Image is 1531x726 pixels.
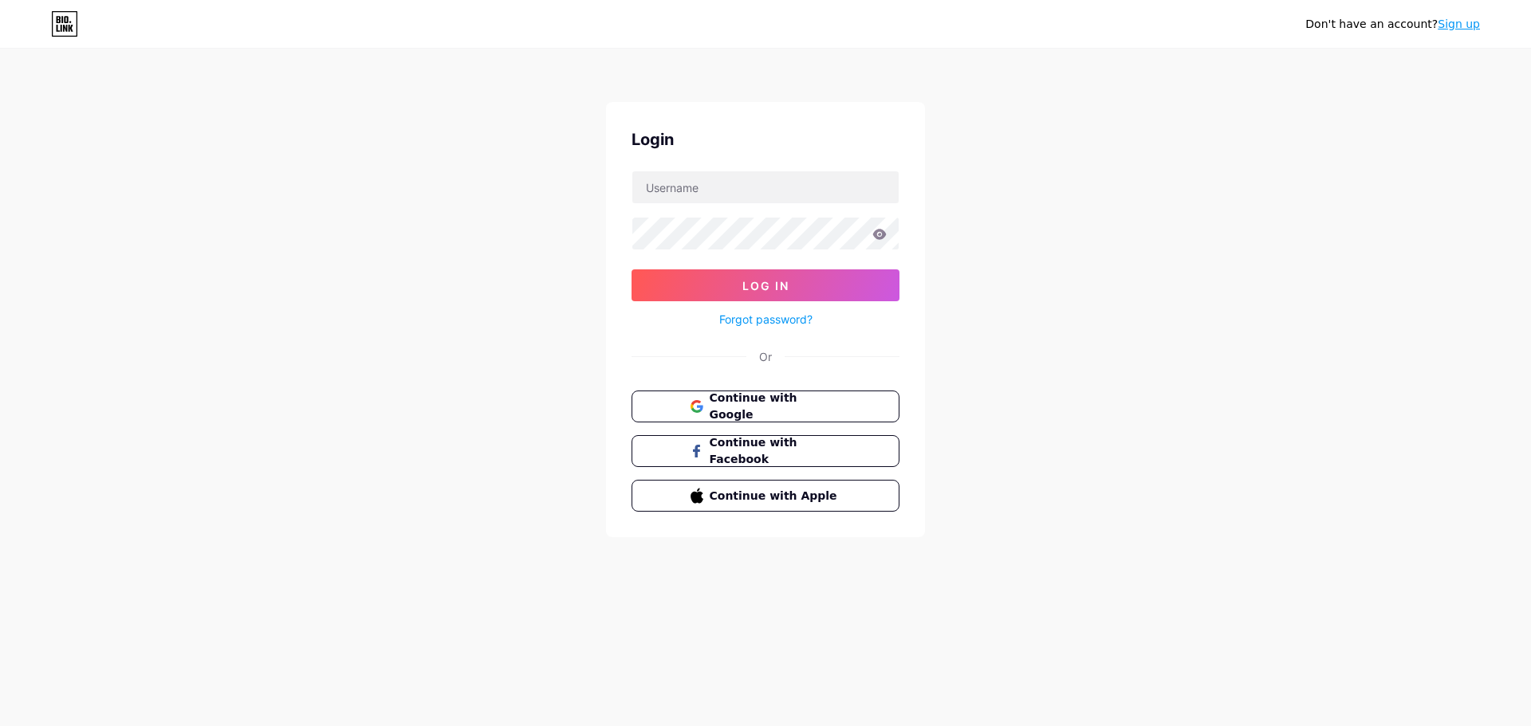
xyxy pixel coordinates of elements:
[632,128,899,151] div: Login
[632,435,899,467] button: Continue with Facebook
[632,171,899,203] input: Username
[710,434,841,468] span: Continue with Facebook
[1305,16,1480,33] div: Don't have an account?
[759,348,772,365] div: Or
[719,311,813,328] a: Forgot password?
[710,488,841,504] span: Continue with Apple
[1438,18,1480,30] a: Sign up
[632,390,899,422] button: Continue with Google
[632,480,899,512] button: Continue with Apple
[632,269,899,301] button: Log In
[742,279,789,292] span: Log In
[710,390,841,423] span: Continue with Google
